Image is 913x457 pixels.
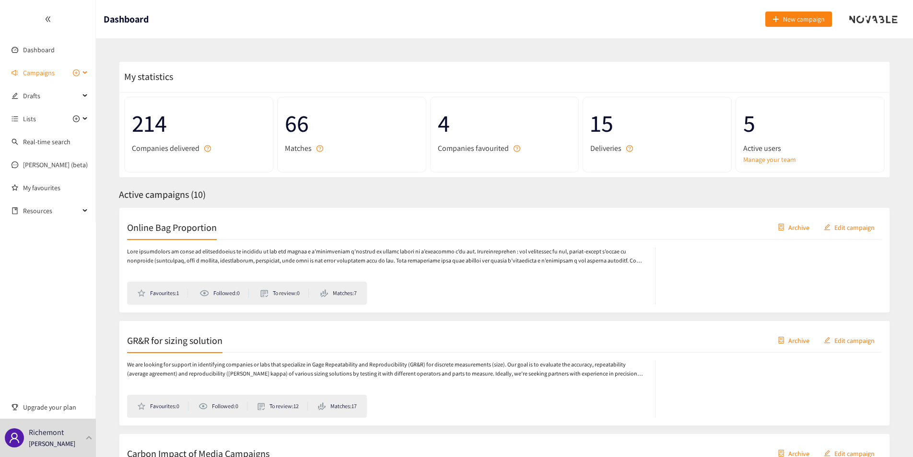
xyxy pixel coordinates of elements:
[12,404,18,411] span: trophy
[29,438,75,449] p: [PERSON_NAME]
[127,333,222,347] h2: GR&R for sizing solution
[132,142,199,154] span: Companies delivered
[514,145,520,152] span: question-circle
[23,398,88,417] span: Upgrade your plan
[824,337,831,344] span: edit
[12,115,18,122] span: unordered-list
[119,188,206,201] span: Active campaigns ( 10 )
[773,16,779,23] span: plus
[12,69,18,76] span: sound
[590,142,621,154] span: Deliveries
[73,69,80,76] span: plus-circle
[119,207,890,313] a: Online Bag ProportioncontainerArchiveeditEdit campaignLore ipsumdolors am conse ad elitseddoeius ...
[119,320,890,426] a: GR&R for sizing solutioncontainerArchiveeditEdit campaignWe are looking for support in identifyin...
[23,160,88,169] a: [PERSON_NAME] (beta)
[285,104,419,142] span: 66
[320,289,357,297] li: Matches: 7
[260,289,309,297] li: To review: 0
[834,222,875,232] span: Edit campaign
[743,104,877,142] span: 5
[23,201,80,220] span: Resources
[137,402,188,411] li: Favourites: 0
[318,402,357,411] li: Matches: 17
[23,86,80,105] span: Drafts
[771,219,817,235] button: containerArchive
[778,337,784,344] span: container
[438,104,572,142] span: 4
[12,207,18,214] span: book
[204,145,211,152] span: question-circle
[765,11,832,27] button: plusNew campaign
[788,335,809,345] span: Archive
[199,289,248,297] li: Followed: 0
[590,104,724,142] span: 15
[865,411,913,457] iframe: Chat Widget
[23,46,55,54] a: Dashboard
[743,142,781,154] span: Active users
[23,178,88,197] a: My favourites
[127,220,217,234] h2: Online Bag Proportion
[119,70,173,83] span: My statistics
[626,145,633,152] span: question-circle
[23,109,36,128] span: Lists
[29,426,64,438] p: Richemont
[9,432,20,444] span: user
[23,63,55,82] span: Campaigns
[45,16,51,23] span: double-left
[817,219,882,235] button: editEdit campaign
[788,222,809,232] span: Archive
[12,92,18,99] span: edit
[23,137,70,146] a: Real-time search
[817,332,882,348] button: editEdit campaign
[834,335,875,345] span: Edit campaign
[438,142,509,154] span: Companies favourited
[316,145,323,152] span: question-circle
[127,360,645,378] p: We are looking for support in identifying companies or labs that specialize in Gage Repeatability...
[199,402,247,411] li: Followed: 0
[285,142,312,154] span: Matches
[127,247,645,265] p: Lore ipsumdolors am conse ad elitseddoeius te incididu ut lab etd magnaa e a’minimveniam q’nostru...
[778,224,784,231] span: container
[743,154,877,165] a: Manage your team
[137,289,188,297] li: Favourites: 1
[824,224,831,231] span: edit
[132,104,266,142] span: 214
[73,115,80,122] span: plus-circle
[783,14,825,24] span: New campaign
[771,332,817,348] button: containerArchive
[258,402,308,411] li: To review: 12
